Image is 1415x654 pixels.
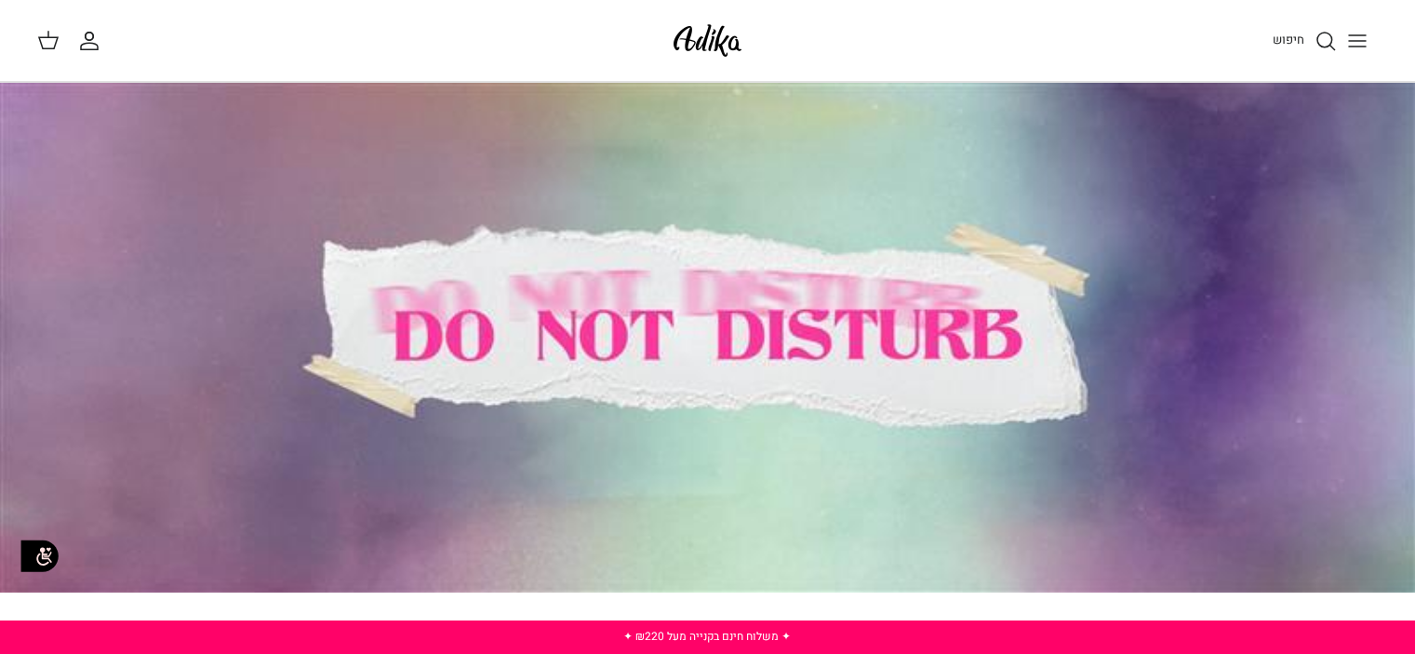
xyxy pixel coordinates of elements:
a: חיפוש [1273,30,1337,52]
button: Toggle menu [1337,20,1378,61]
a: ✦ משלוח חינם בקנייה מעל ₪220 ✦ [623,628,791,645]
img: accessibility_icon02.svg [14,531,65,582]
a: החשבון שלי [78,30,108,52]
span: חיפוש [1273,31,1304,48]
img: Adika IL [668,19,747,62]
